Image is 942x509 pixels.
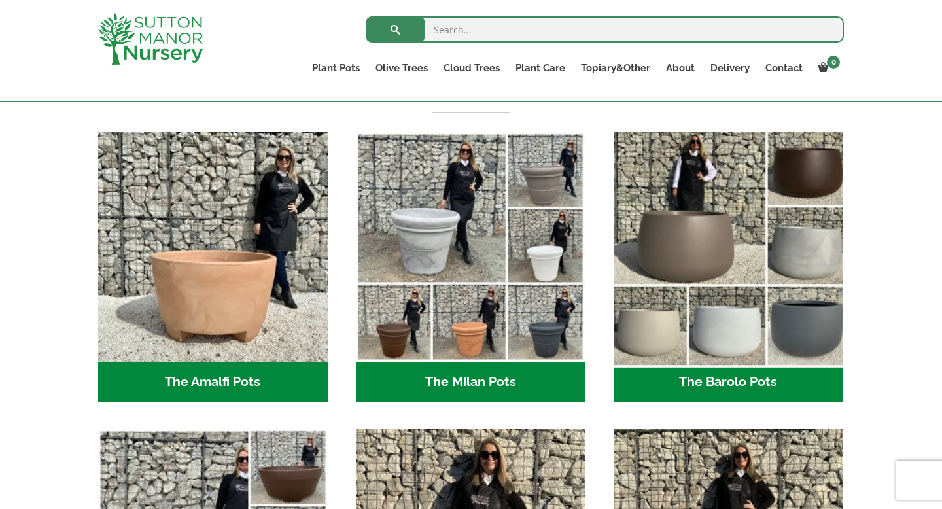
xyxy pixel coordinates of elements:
[658,59,703,77] a: About
[508,59,573,77] a: Plant Care
[304,59,368,77] a: Plant Pots
[758,59,811,77] a: Contact
[703,59,758,77] a: Delivery
[447,94,495,103] span: Read more
[356,132,585,402] a: Visit product category The Milan Pots
[98,132,328,362] img: The Amalfi Pots
[614,362,843,402] h2: The Barolo Pots
[98,132,328,402] a: Visit product category The Amalfi Pots
[811,59,844,77] a: 0
[827,56,840,69] span: 0
[436,59,508,77] a: Cloud Trees
[356,132,585,362] img: The Milan Pots
[614,132,843,402] a: Visit product category The Barolo Pots
[98,13,203,65] img: logo
[608,126,848,367] img: The Barolo Pots
[573,59,658,77] a: Topiary&Other
[356,362,585,402] h2: The Milan Pots
[368,59,436,77] a: Olive Trees
[366,16,844,43] input: Search...
[98,362,328,402] h2: The Amalfi Pots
